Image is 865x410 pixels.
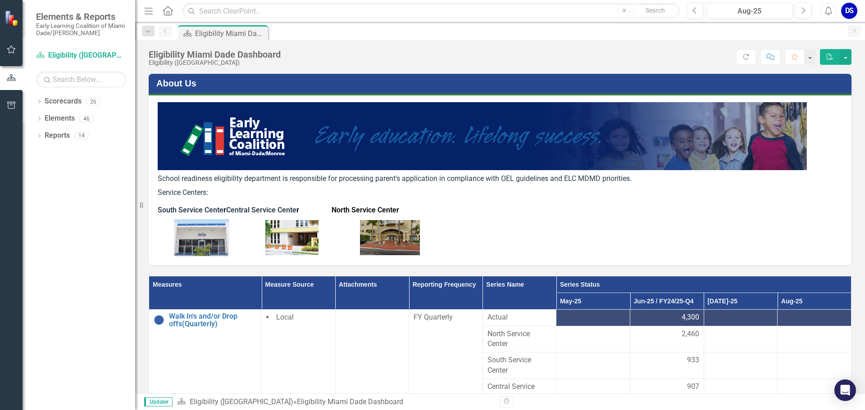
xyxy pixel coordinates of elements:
a: Scorecards [45,96,82,107]
div: 14 [74,132,89,140]
div: Eligibility Miami Dade Dashboard [149,50,281,59]
a: Elements [45,113,75,124]
span: School readiness eligibility department is responsible for processing parent's application in com... [158,174,632,183]
button: Search [633,5,678,17]
span: 2,460 [682,329,699,339]
a: Reports [45,131,70,141]
span: Actual [487,312,552,323]
a: Eligibility ([GEOGRAPHIC_DATA]) [190,397,293,406]
img: Boq6CwCQOex5DFfkyUdXyzkUcjnkc9mUcjlBMZCPofMXD14nsp9CIgCim28n4KHYChY1OvwfF7PZ1LPzGdVoHBJy2S7zjA1T7... [360,220,420,255]
a: Eligibility ([GEOGRAPHIC_DATA]) [36,50,126,61]
span: Search [646,7,665,14]
strong: South Service Cente Central Service Cente [158,206,296,214]
div: Open Intercom Messenger [834,379,856,401]
small: Early Learning Coalition of Miami Dade/[PERSON_NAME] [36,22,126,37]
span: r [223,206,226,214]
img: No Information [154,315,164,325]
td: Double-Click to Edit Right Click for Context Menu [149,309,262,405]
img: ClearPoint Strategy [5,10,20,26]
div: Eligibility Miami Dade Dashboard [297,397,403,406]
span: 4,300 [682,312,699,323]
div: Eligibility Miami Dade Dashboard [195,28,266,39]
img: EUEX+d9o5Y0paotYbwAAAABJRU5ErkJggg== [265,220,319,255]
td: Double-Click to Edit [630,352,704,379]
div: » [177,397,493,407]
span: Service Centers: [158,188,208,197]
div: Eligibility ([GEOGRAPHIC_DATA]) [149,59,281,66]
div: FY Quarterly [414,312,478,323]
span: 907 [687,382,699,392]
span: Local [276,313,294,321]
strong: r North Service Center [296,206,399,214]
span: Central Service Center [487,382,552,402]
div: 46 [79,115,94,122]
span: South Service Center [487,355,552,376]
button: Aug-25 [706,3,792,19]
button: DS [841,3,857,19]
input: Search ClearPoint... [182,3,680,19]
a: Walk In's and/or Drop offs(Quarterly) [169,312,257,328]
img: BlueWELS [158,102,807,170]
td: Double-Click to Edit [335,309,409,405]
img: 9ff+H86+knWt+9b3gAAAABJRU5ErkJggg== [174,219,229,256]
div: Aug-25 [709,6,789,17]
td: Double-Click to Edit [630,378,704,405]
td: Double-Click to Edit [630,326,704,352]
span: 933 [687,355,699,365]
input: Search Below... [36,72,126,87]
div: 26 [86,98,100,105]
h3: About Us [156,78,847,88]
span: North Service Center [487,329,552,350]
span: Updater [144,397,173,406]
span: Elements & Reports [36,11,126,22]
